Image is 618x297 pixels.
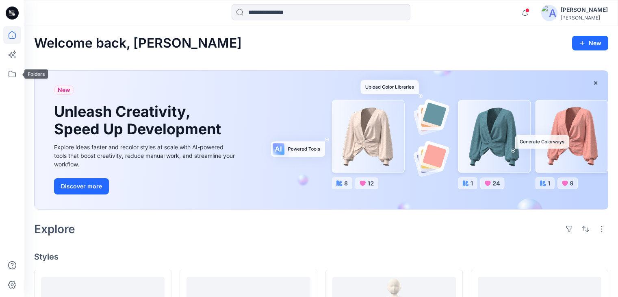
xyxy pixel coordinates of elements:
[54,143,237,168] div: Explore ideas faster and recolor styles at scale with AI-powered tools that boost creativity, red...
[58,85,70,95] span: New
[54,103,225,138] h1: Unleash Creativity, Speed Up Development
[572,36,608,50] button: New
[34,223,75,236] h2: Explore
[34,36,242,51] h2: Welcome back, [PERSON_NAME]
[541,5,557,21] img: avatar
[561,5,608,15] div: [PERSON_NAME]
[34,252,608,262] h4: Styles
[561,15,608,21] div: [PERSON_NAME]
[54,178,237,194] a: Discover more
[54,178,109,194] button: Discover more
